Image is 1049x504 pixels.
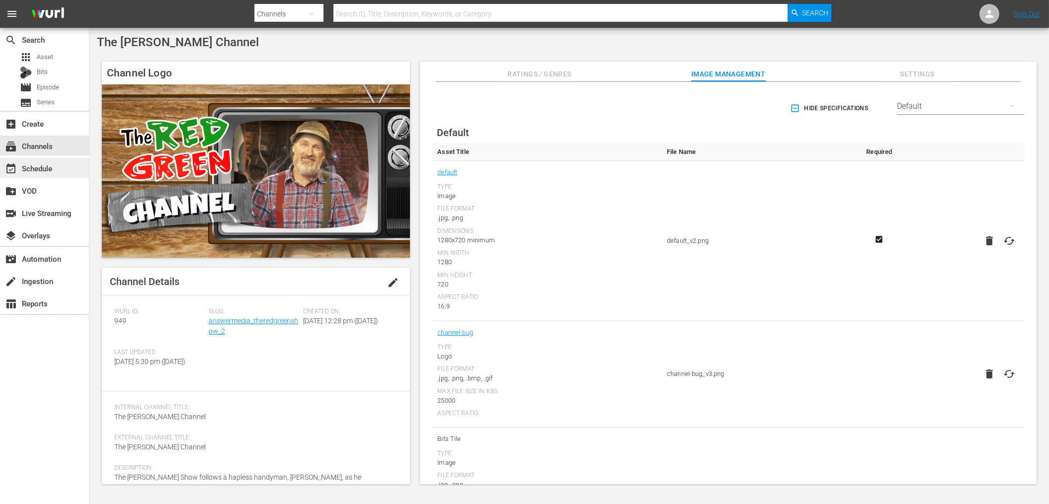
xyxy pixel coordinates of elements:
[437,191,657,201] div: Image
[897,92,1024,120] div: Default
[209,308,298,316] span: Slug:
[873,235,885,244] svg: Required
[37,52,53,62] span: Asset
[432,143,662,161] th: Asset Title
[880,68,955,80] span: Settings
[1014,10,1040,18] a: Sign Out
[437,373,657,383] div: .jpg, .png, .bmp, .gif
[437,450,657,458] div: Type
[437,272,657,280] div: Min Height
[437,293,657,301] div: Aspect Ratio
[114,404,393,412] span: Internal Channel Title:
[437,301,657,311] div: 16:9
[114,308,204,316] span: Wurl ID:
[114,434,393,442] span: External Channel Title:
[20,67,32,78] div: Bits
[5,163,17,175] span: Schedule
[114,464,393,472] span: Description:
[5,34,17,46] span: Search
[20,51,32,63] span: Asset
[437,183,657,191] div: Type
[97,35,259,49] span: The [PERSON_NAME] Channel
[5,298,17,310] span: Reports
[437,166,457,179] a: default
[6,8,18,20] span: menu
[788,4,831,22] button: Search
[437,352,657,361] div: Logo
[788,94,872,122] button: Hide Specifications
[110,276,179,288] span: Channel Details
[5,141,17,152] span: subscriptions
[437,396,657,406] div: 25000
[303,317,378,325] span: [DATE] 12:28 pm ([DATE])
[37,67,48,77] span: Bits
[437,365,657,373] div: File Format
[437,432,657,445] span: Bits Tile
[5,185,17,197] span: VOD
[437,235,657,245] div: 1280x720 minimum
[114,443,206,451] span: The [PERSON_NAME] Channel
[114,413,206,421] span: The [PERSON_NAME] Channel
[502,68,576,80] span: Ratings / Genres
[437,205,657,213] div: File Format
[114,317,126,325] span: 949
[437,344,657,352] div: Type
[803,4,829,22] span: Search
[437,410,657,418] div: Aspect Ratio
[37,97,55,107] span: Series
[437,472,657,480] div: File Format
[437,213,657,223] div: .jpg, .png
[5,276,17,288] span: Ingestion
[37,82,59,92] span: Episode
[662,143,855,161] th: File Name
[437,480,657,490] div: .jpg, .png
[5,253,17,265] span: Automation
[437,280,657,289] div: 720
[855,143,903,161] th: Required
[437,127,469,139] span: Default
[5,208,17,219] span: Live Streaming
[662,161,855,321] td: default_v2.png
[5,118,17,130] span: Create
[20,81,32,93] span: Episode
[437,227,657,235] div: Dimensions
[792,103,868,114] span: Hide Specifications
[437,257,657,267] div: 1280
[662,321,855,428] td: channel-bug_v3.png
[5,230,17,242] span: Overlays
[437,388,657,396] div: Max File Size In Kbs
[437,249,657,257] div: Min Width
[381,271,405,294] button: edit
[114,358,185,365] span: [DATE] 5:30 pm ([DATE])
[24,2,72,26] img: ans4CAIJ8jUAAAAAAAAAAAAAAAAAAAAAAAAgQb4GAAAAAAAAAAAAAAAAAAAAAAAAJMjXAAAAAAAAAAAAAAAAAAAAAAAAgAT5G...
[114,473,389,502] span: The [PERSON_NAME] Show follows a hapless handyman, [PERSON_NAME], as he welcomes viewers to [GEOG...
[303,308,393,316] span: Created On:
[114,349,204,357] span: Last Updated:
[691,68,766,80] span: Image Management
[437,458,657,468] div: Image
[102,84,410,258] img: The Red Green Channel
[102,62,410,84] h4: Channel Logo
[437,326,473,339] a: channel-bug
[209,317,298,335] a: answermedia_theredgreenshow_2
[20,97,32,109] span: Series
[387,277,399,288] span: edit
